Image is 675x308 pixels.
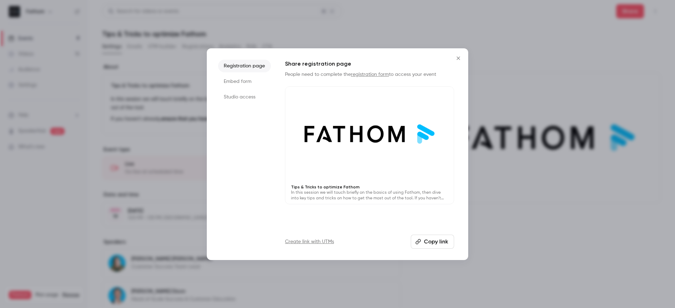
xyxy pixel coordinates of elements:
[291,184,448,190] p: Tips & Tricks to optimize Fathom
[451,51,465,65] button: Close
[285,86,454,205] a: Tips & Tricks to optimize FathomIn this session we will touch briefly on the basics of using Fath...
[285,60,454,68] h1: Share registration page
[218,75,271,88] li: Embed form
[411,235,454,249] button: Copy link
[218,60,271,72] li: Registration page
[285,71,454,78] p: People need to complete the to access your event
[218,91,271,103] li: Studio access
[351,72,389,77] a: registration form
[291,190,448,201] p: In this session we will touch briefly on the basics of using Fathom, then dive into key tips and ...
[285,238,334,245] a: Create link with UTMs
